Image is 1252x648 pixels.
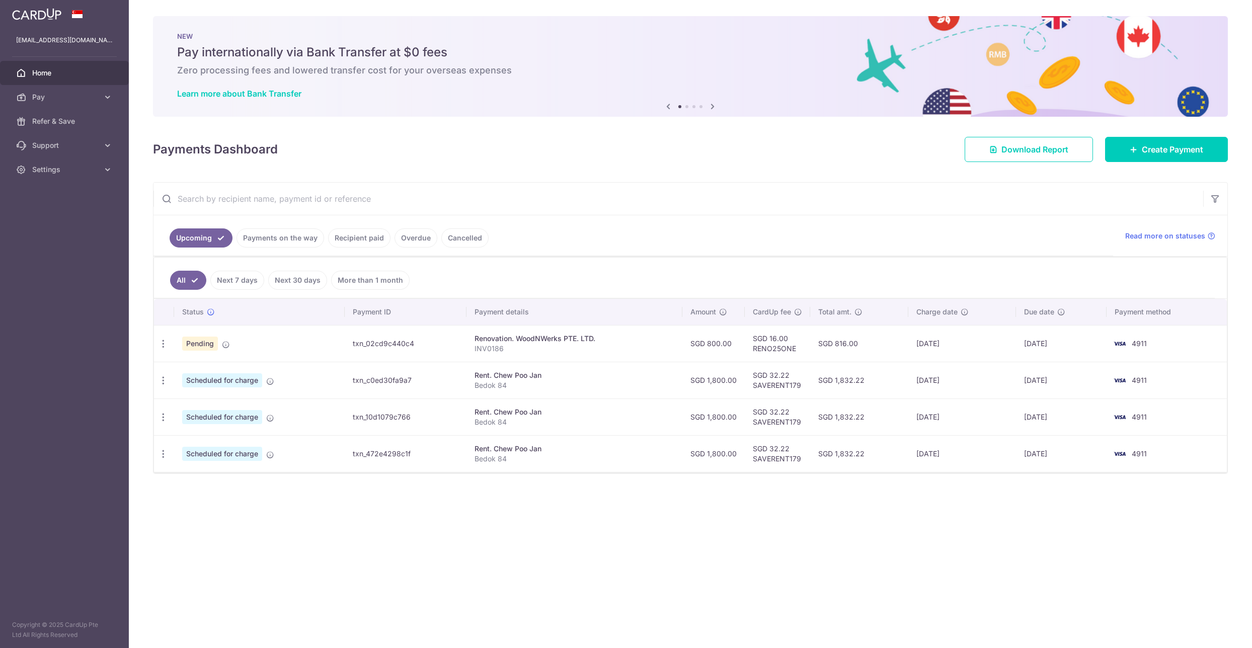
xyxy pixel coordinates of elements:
p: [EMAIL_ADDRESS][DOMAIN_NAME] [16,35,113,45]
td: txn_02cd9c440c4 [345,325,467,362]
td: SGD 800.00 [682,325,745,362]
span: Scheduled for charge [182,447,262,461]
a: Download Report [965,137,1093,162]
a: Payments on the way [237,228,324,248]
td: [DATE] [908,325,1016,362]
h6: Zero processing fees and lowered transfer cost for your overseas expenses [177,64,1204,76]
a: Next 30 days [268,271,327,290]
span: 4911 [1132,339,1147,348]
h4: Payments Dashboard [153,140,278,158]
span: Amount [690,307,716,317]
a: More than 1 month [331,271,410,290]
div: Renovation. WoodNWerks PTE. LTD. [475,334,674,344]
td: [DATE] [908,398,1016,435]
img: CardUp [12,8,61,20]
td: SGD 1,832.22 [810,398,908,435]
td: [DATE] [1016,362,1107,398]
span: Pending [182,337,218,351]
a: Next 7 days [210,271,264,290]
a: Cancelled [441,228,489,248]
div: Rent. Chew Poo Jan [475,407,674,417]
a: Recipient paid [328,228,390,248]
td: SGD 1,800.00 [682,362,745,398]
span: Refer & Save [32,116,99,126]
span: Total amt. [818,307,851,317]
span: CardUp fee [753,307,791,317]
img: Bank Card [1110,374,1130,386]
p: Bedok 84 [475,380,674,390]
span: Pay [32,92,99,102]
a: Upcoming [170,228,232,248]
td: [DATE] [908,435,1016,472]
td: [DATE] [908,362,1016,398]
td: [DATE] [1016,398,1107,435]
a: Read more on statuses [1125,231,1215,241]
p: INV0186 [475,344,674,354]
td: SGD 1,832.22 [810,362,908,398]
span: 4911 [1132,413,1147,421]
div: Rent. Chew Poo Jan [475,370,674,380]
td: SGD 32.22 SAVERENT179 [745,435,810,472]
a: Overdue [395,228,437,248]
span: Read more on statuses [1125,231,1205,241]
span: Support [32,140,99,150]
td: txn_472e4298c1f [345,435,467,472]
td: SGD 32.22 SAVERENT179 [745,398,810,435]
span: Due date [1024,307,1054,317]
td: SGD 1,832.22 [810,435,908,472]
th: Payment ID [345,299,467,325]
div: Rent. Chew Poo Jan [475,444,674,454]
span: Home [32,68,99,78]
p: Bedok 84 [475,454,674,464]
img: Bank Card [1110,448,1130,460]
h5: Pay internationally via Bank Transfer at $0 fees [177,44,1204,60]
td: [DATE] [1016,435,1107,472]
td: txn_c0ed30fa9a7 [345,362,467,398]
td: SGD 16.00 RENO25ONE [745,325,810,362]
span: Download Report [1001,143,1068,155]
span: Settings [32,165,99,175]
span: Scheduled for charge [182,410,262,424]
span: Scheduled for charge [182,373,262,387]
span: Create Payment [1142,143,1203,155]
td: SGD 816.00 [810,325,908,362]
td: [DATE] [1016,325,1107,362]
th: Payment details [466,299,682,325]
a: Create Payment [1105,137,1228,162]
td: SGD 32.22 SAVERENT179 [745,362,810,398]
p: Bedok 84 [475,417,674,427]
td: SGD 1,800.00 [682,398,745,435]
input: Search by recipient name, payment id or reference [153,183,1203,215]
td: SGD 1,800.00 [682,435,745,472]
a: Learn more about Bank Transfer [177,89,301,99]
span: Charge date [916,307,958,317]
span: 4911 [1132,376,1147,384]
th: Payment method [1107,299,1227,325]
a: All [170,271,206,290]
img: Bank Card [1110,411,1130,423]
p: NEW [177,32,1204,40]
span: 4911 [1132,449,1147,458]
img: Bank transfer banner [153,16,1228,117]
img: Bank Card [1110,338,1130,350]
td: txn_10d1079c766 [345,398,467,435]
span: Status [182,307,204,317]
